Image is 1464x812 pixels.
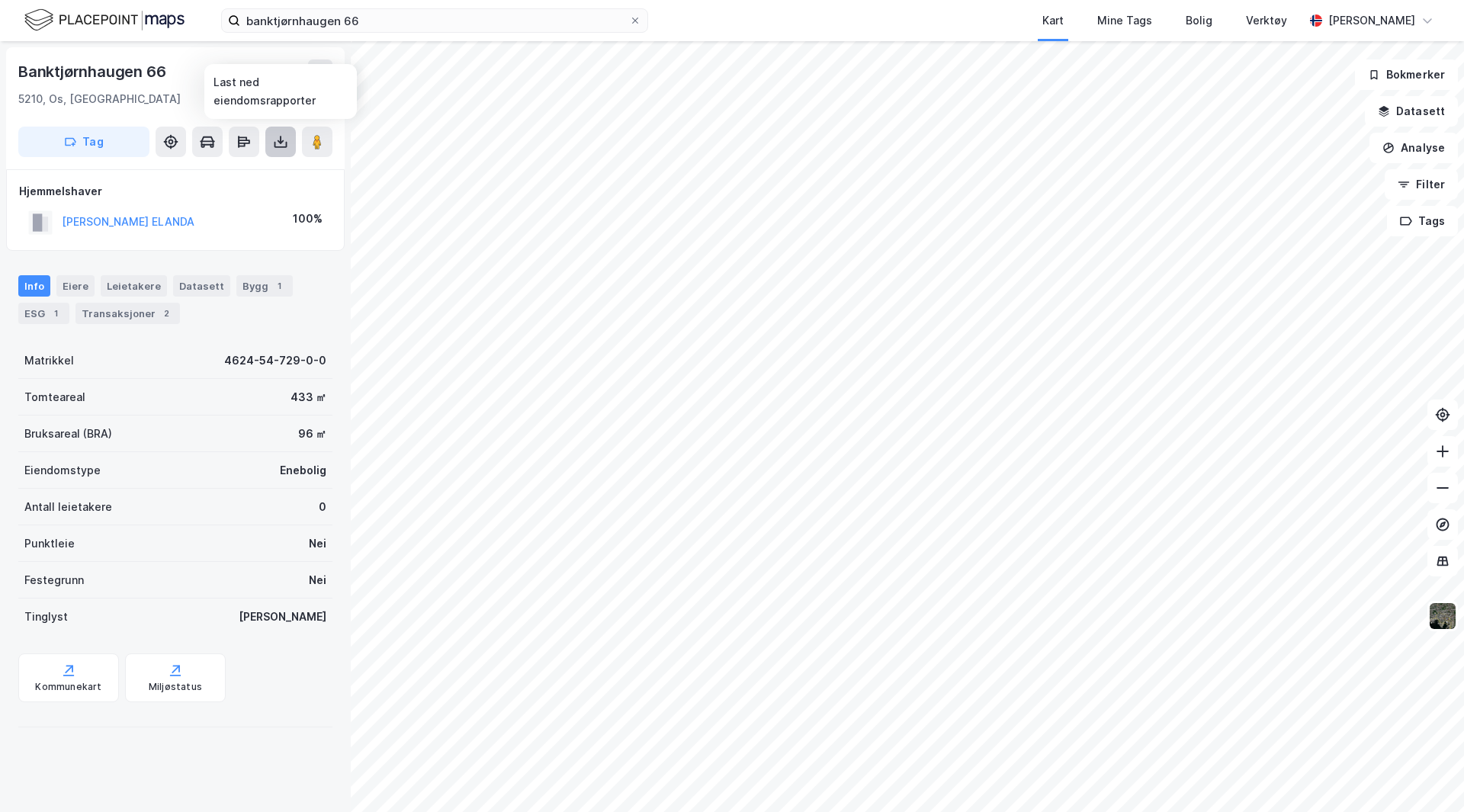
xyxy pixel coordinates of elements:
[18,59,169,84] div: Banktjørnhaugen 66
[56,275,95,297] div: Eiere
[1388,739,1464,812] iframe: Chat Widget
[24,534,75,553] div: Punktleie
[48,306,63,321] div: 1
[240,9,629,32] input: Søk på adresse, matrikkel, gårdeiere, leietakere eller personer
[1387,206,1458,236] button: Tags
[149,681,202,693] div: Miljøstatus
[35,681,101,693] div: Kommunekart
[173,275,230,297] div: Datasett
[18,127,149,157] button: Tag
[280,461,326,480] div: Enebolig
[24,571,84,589] div: Festegrunn
[24,388,85,406] div: Tomteareal
[212,90,332,108] div: Bjørnafjorden, 54/729
[1042,11,1064,30] div: Kart
[293,210,323,228] div: 100%
[24,351,74,370] div: Matrikkel
[24,425,112,443] div: Bruksareal (BRA)
[1369,133,1458,163] button: Analyse
[309,571,326,589] div: Nei
[24,498,112,516] div: Antall leietakere
[24,7,185,34] img: logo.f888ab2527a4732fd821a326f86c7f29.svg
[18,303,69,324] div: ESG
[239,608,326,626] div: [PERSON_NAME]
[18,275,50,297] div: Info
[224,351,326,370] div: 4624-54-729-0-0
[19,182,332,201] div: Hjemmelshaver
[18,90,181,108] div: 5210, Os, [GEOGRAPHIC_DATA]
[75,303,180,324] div: Transaksjoner
[1246,11,1287,30] div: Verktøy
[236,275,293,297] div: Bygg
[291,388,326,406] div: 433 ㎡
[1328,11,1415,30] div: [PERSON_NAME]
[24,461,101,480] div: Eiendomstype
[271,278,287,294] div: 1
[319,498,326,516] div: 0
[1186,11,1212,30] div: Bolig
[1385,169,1458,200] button: Filter
[101,275,167,297] div: Leietakere
[1388,739,1464,812] div: Kontrollprogram for chat
[1097,11,1152,30] div: Mine Tags
[1355,59,1458,90] button: Bokmerker
[1365,96,1458,127] button: Datasett
[24,608,68,626] div: Tinglyst
[309,534,326,553] div: Nei
[298,425,326,443] div: 96 ㎡
[159,306,174,321] div: 2
[1428,602,1457,631] img: 9k=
